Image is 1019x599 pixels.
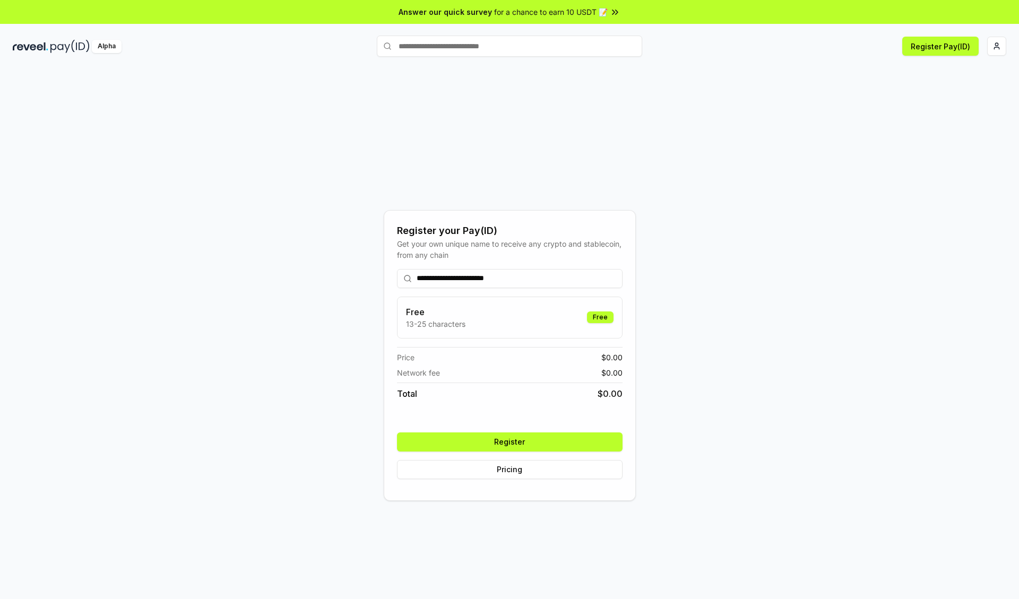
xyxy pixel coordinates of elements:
[399,6,492,18] span: Answer our quick survey
[601,367,623,378] span: $ 0.00
[397,238,623,261] div: Get your own unique name to receive any crypto and stablecoin, from any chain
[587,311,614,323] div: Free
[601,352,623,363] span: $ 0.00
[494,6,608,18] span: for a chance to earn 10 USDT 📝
[397,460,623,479] button: Pricing
[397,367,440,378] span: Network fee
[397,432,623,452] button: Register
[397,387,417,400] span: Total
[397,352,414,363] span: Price
[902,37,979,56] button: Register Pay(ID)
[13,40,48,53] img: reveel_dark
[406,318,465,329] p: 13-25 characters
[598,387,623,400] span: $ 0.00
[92,40,122,53] div: Alpha
[406,306,465,318] h3: Free
[50,40,90,53] img: pay_id
[397,223,623,238] div: Register your Pay(ID)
